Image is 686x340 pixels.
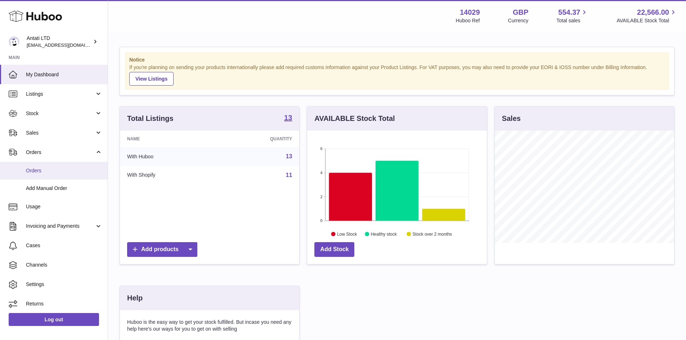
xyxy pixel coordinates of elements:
[314,242,354,257] a: Add Stock
[120,166,217,185] td: With Shopify
[26,149,95,156] span: Orders
[320,218,323,223] text: 0
[26,300,102,307] span: Returns
[26,223,95,230] span: Invoicing and Payments
[127,114,174,123] h3: Total Listings
[513,8,528,17] strong: GBP
[616,17,677,24] span: AVAILABLE Stock Total
[9,36,19,47] img: internalAdmin-14029@internal.huboo.com
[26,281,102,288] span: Settings
[320,146,323,151] text: 6
[120,147,217,166] td: With Huboo
[413,231,452,236] text: Stock over 2 months
[556,8,588,24] a: 554.37 Total sales
[320,171,323,175] text: 4
[286,172,292,178] a: 11
[129,56,665,63] strong: Notice
[26,203,102,210] span: Usage
[27,35,91,49] div: Antati LTD
[556,17,588,24] span: Total sales
[26,110,95,117] span: Stock
[26,167,102,174] span: Orders
[127,242,197,257] a: Add products
[129,72,174,86] a: View Listings
[502,114,521,123] h3: Sales
[456,17,480,24] div: Huboo Ref
[26,242,102,249] span: Cases
[26,262,102,268] span: Channels
[637,8,669,17] span: 22,566.00
[460,8,480,17] strong: 14029
[127,293,143,303] h3: Help
[217,131,300,147] th: Quantity
[320,194,323,199] text: 2
[26,185,102,192] span: Add Manual Order
[286,153,292,159] a: 13
[616,8,677,24] a: 22,566.00 AVAILABLE Stock Total
[9,313,99,326] a: Log out
[284,114,292,121] strong: 13
[337,231,357,236] text: Low Stock
[26,71,102,78] span: My Dashboard
[26,130,95,136] span: Sales
[127,319,292,332] p: Huboo is the easy way to get your stock fulfilled. But incase you need any help here's our ways f...
[120,131,217,147] th: Name
[26,91,95,98] span: Listings
[508,17,529,24] div: Currency
[314,114,395,123] h3: AVAILABLE Stock Total
[284,114,292,123] a: 13
[371,231,397,236] text: Healthy stock
[129,64,665,86] div: If you're planning on sending your products internationally please add required customs informati...
[558,8,580,17] span: 554.37
[27,42,106,48] span: [EMAIL_ADDRESS][DOMAIN_NAME]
